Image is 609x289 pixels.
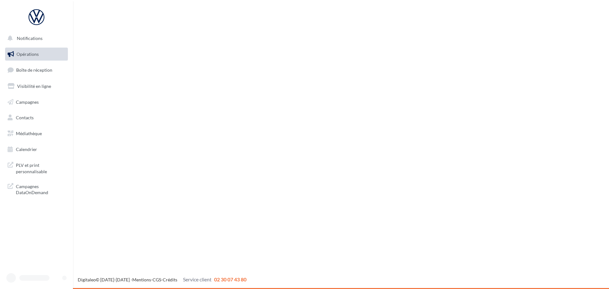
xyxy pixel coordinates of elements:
a: Boîte de réception [4,63,69,77]
a: Mentions [132,277,151,282]
span: Visibilité en ligne [17,83,51,89]
a: CGS [153,277,161,282]
button: Notifications [4,32,67,45]
span: Calendrier [16,147,37,152]
span: Opérations [16,51,39,57]
a: Campagnes DataOnDemand [4,180,69,198]
span: Campagnes [16,99,39,104]
span: PLV et print personnalisable [16,161,65,174]
span: © [DATE]-[DATE] - - - [78,277,246,282]
a: Visibilité en ligne [4,80,69,93]
a: Opérations [4,48,69,61]
a: Campagnes [4,95,69,109]
span: Campagnes DataOnDemand [16,182,65,196]
span: Boîte de réception [16,67,52,73]
span: Notifications [17,36,43,41]
span: Contacts [16,115,34,120]
span: Service client [183,276,212,282]
a: PLV et print personnalisable [4,158,69,177]
span: Médiathèque [16,131,42,136]
a: Digitaleo [78,277,96,282]
a: Calendrier [4,143,69,156]
a: Contacts [4,111,69,124]
span: 02 30 07 43 80 [214,276,246,282]
a: Médiathèque [4,127,69,140]
a: Crédits [163,277,177,282]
